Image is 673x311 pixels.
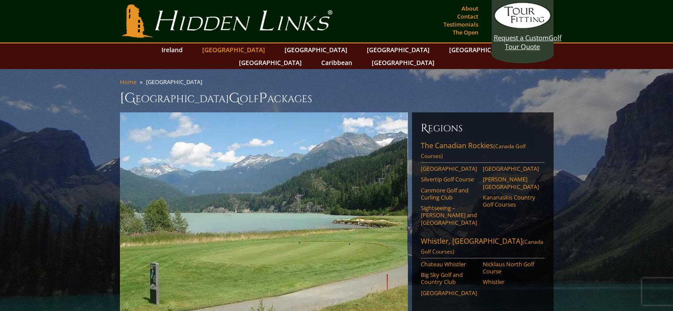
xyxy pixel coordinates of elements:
a: The Open [450,26,481,38]
a: Kananaskis Country Golf Courses [483,194,539,208]
a: Contact [455,10,481,23]
span: G [229,89,240,107]
a: [GEOGRAPHIC_DATA] [198,43,269,56]
h6: Regions [421,121,545,135]
a: [GEOGRAPHIC_DATA] [280,43,352,56]
a: Canmore Golf and Curling Club [421,187,477,201]
a: Request a CustomGolf Tour Quote [494,2,551,51]
a: Home [120,78,136,86]
a: [GEOGRAPHIC_DATA] [362,43,434,56]
a: Whistler, [GEOGRAPHIC_DATA](Canada Golf Courses) [421,236,545,258]
a: Sightseeing – [PERSON_NAME] and [GEOGRAPHIC_DATA] [421,204,477,226]
a: Whistler [483,278,539,285]
a: Chateau Whistler [421,261,477,268]
a: Ireland [157,43,187,56]
a: [GEOGRAPHIC_DATA] [421,165,477,172]
span: (Canada Golf Courses) [421,238,543,255]
span: Request a Custom [494,33,549,42]
a: [GEOGRAPHIC_DATA] [421,289,477,296]
a: Testimonials [441,18,481,31]
a: [GEOGRAPHIC_DATA] [235,56,306,69]
span: (Canada Golf Courses) [421,142,526,160]
li: [GEOGRAPHIC_DATA] [146,78,206,86]
a: [GEOGRAPHIC_DATA] [445,43,516,56]
a: Silvertip Golf Course [421,176,477,183]
a: Big Sky Golf and Country Club [421,271,477,286]
a: The Canadian Rockies(Canada Golf Courses) [421,141,545,163]
a: [GEOGRAPHIC_DATA] [367,56,439,69]
a: [PERSON_NAME][GEOGRAPHIC_DATA] [483,176,539,190]
span: P [259,89,267,107]
a: Nicklaus North Golf Course [483,261,539,275]
h1: [GEOGRAPHIC_DATA] olf ackages [120,89,554,107]
a: [GEOGRAPHIC_DATA] [483,165,539,172]
a: About [459,2,481,15]
a: Caribbean [317,56,357,69]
